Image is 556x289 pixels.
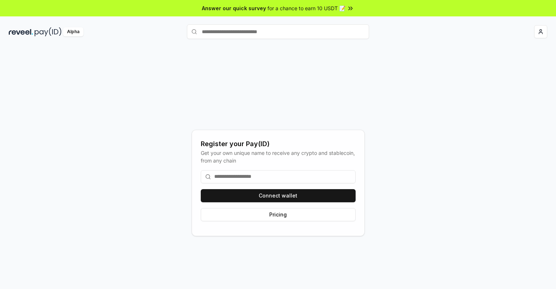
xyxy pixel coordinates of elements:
span: Answer our quick survey [202,4,266,12]
img: reveel_dark [9,27,33,36]
span: for a chance to earn 10 USDT 📝 [267,4,345,12]
button: Connect wallet [201,189,356,202]
div: Register your Pay(ID) [201,139,356,149]
img: pay_id [35,27,62,36]
div: Get your own unique name to receive any crypto and stablecoin, from any chain [201,149,356,164]
button: Pricing [201,208,356,221]
div: Alpha [63,27,83,36]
